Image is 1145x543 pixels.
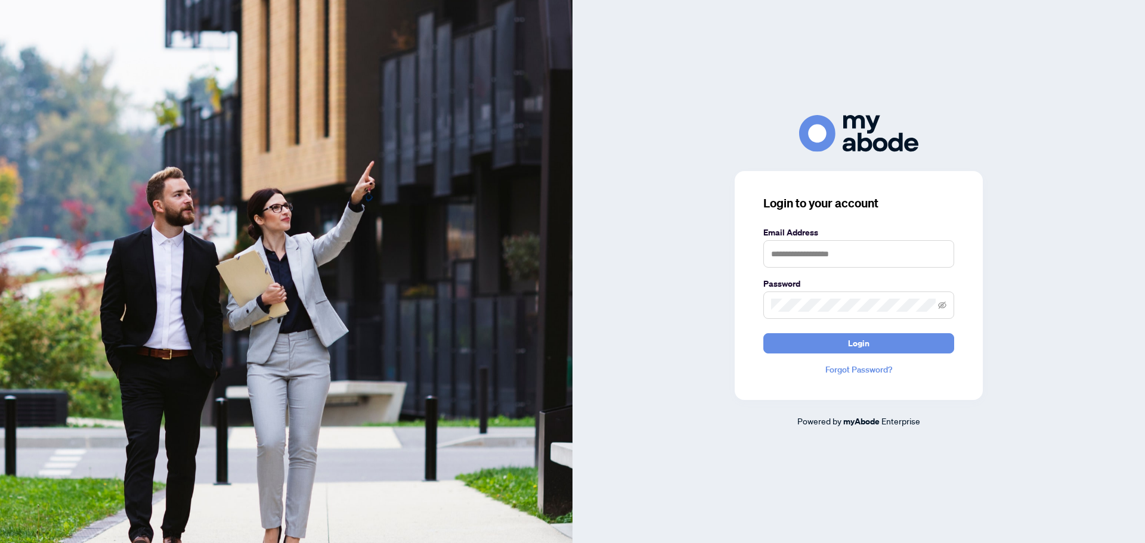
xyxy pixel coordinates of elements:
[843,415,880,428] a: myAbode
[938,301,946,309] span: eye-invisible
[763,277,954,290] label: Password
[763,333,954,353] button: Login
[881,415,920,426] span: Enterprise
[763,226,954,239] label: Email Address
[799,115,918,151] img: ma-logo
[763,195,954,212] h3: Login to your account
[763,363,954,376] a: Forgot Password?
[848,334,869,353] span: Login
[797,415,841,426] span: Powered by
